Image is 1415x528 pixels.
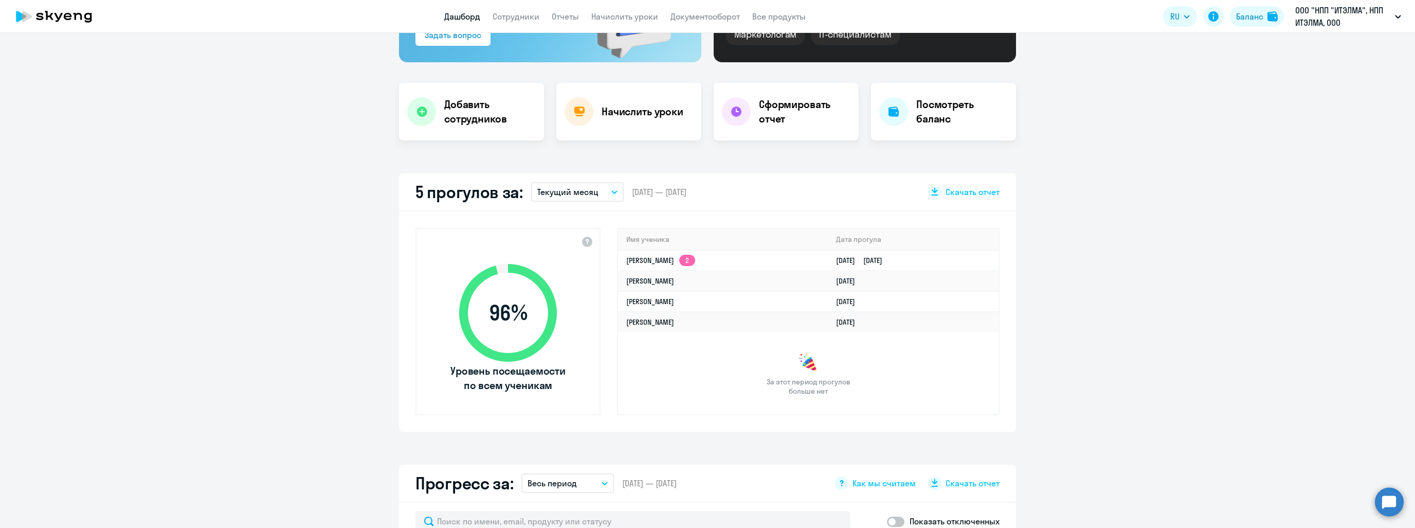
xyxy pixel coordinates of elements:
a: Все продукты [752,11,806,22]
div: IT-специалистам [811,24,899,45]
span: Уровень посещаемости по всем ученикам [449,364,567,393]
a: Отчеты [552,11,579,22]
p: Весь период [528,477,577,489]
app-skyeng-badge: 2 [679,255,695,266]
span: Как мы считаем [852,478,916,489]
button: Балансbalance [1230,6,1284,27]
span: RU [1170,10,1180,23]
span: [DATE] — [DATE] [632,186,686,198]
button: RU [1163,6,1197,27]
h2: 5 прогулов за: [415,182,523,202]
h4: Начислить уроки [602,104,683,119]
a: [PERSON_NAME] [626,276,674,286]
a: Дашборд [444,11,480,22]
a: Документооборот [670,11,740,22]
img: congrats [798,353,819,373]
span: [DATE] — [DATE] [622,478,677,489]
a: [DATE] [836,276,863,286]
h4: Добавить сотрудников [444,97,536,126]
button: ООО "НПП "ИТЭЛМА", НПП ИТЭЛМА, ООО [1290,4,1406,29]
span: Скачать отчет [946,186,1000,198]
a: [PERSON_NAME] [626,297,674,306]
span: За этот период прогулов больше нет [765,377,851,396]
button: Задать вопрос [415,25,491,46]
div: Задать вопрос [425,29,481,41]
h2: Прогресс за: [415,473,513,494]
th: Дата прогула [828,229,999,250]
a: [DATE] [836,297,863,306]
button: Весь период [521,473,614,493]
div: Баланс [1236,10,1263,23]
img: balance [1267,11,1278,22]
span: 96 % [449,301,567,325]
a: Сотрудники [493,11,539,22]
a: [DATE] [836,318,863,327]
p: ООО "НПП "ИТЭЛМА", НПП ИТЭЛМА, ООО [1295,4,1391,29]
a: [DATE][DATE] [836,256,891,265]
span: Скачать отчет [946,478,1000,489]
a: Начислить уроки [591,11,658,22]
a: [PERSON_NAME]2 [626,256,695,265]
a: [PERSON_NAME] [626,318,674,327]
p: Текущий месяц [537,186,598,198]
button: Текущий месяц [531,182,624,202]
th: Имя ученика [618,229,828,250]
p: Показать отключенных [910,515,1000,527]
h4: Сформировать отчет [759,97,850,126]
div: Маркетологам [726,24,805,45]
h4: Посмотреть баланс [916,97,1008,126]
